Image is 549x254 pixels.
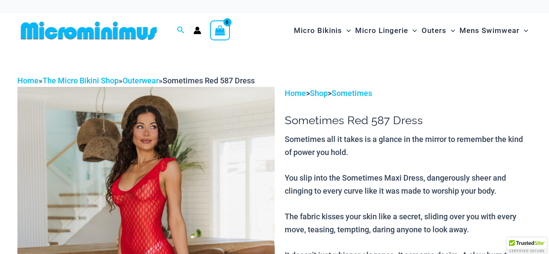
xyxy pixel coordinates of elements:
img: MM SHOP LOGO FLAT [17,21,160,40]
a: The Micro Bikini Shop [43,76,119,85]
span: Menu Toggle [408,20,417,42]
a: OutersMenu ToggleMenu Toggle [419,17,457,44]
a: Home [17,76,39,85]
span: Mens Swimwear [459,20,519,42]
span: Micro Lingerie [355,20,408,42]
a: Home [285,89,306,98]
a: Outerwear [123,76,159,85]
span: » » » [17,76,255,85]
a: Account icon link [193,26,201,34]
a: Micro BikinisMenu ToggleMenu Toggle [292,17,353,44]
a: Shop [310,89,328,98]
span: Menu Toggle [446,20,455,42]
h1: Sometimes Red 587 Dress [285,114,532,127]
a: Search icon link [177,25,185,36]
a: View Shopping Cart, empty [210,20,230,40]
a: Mens SwimwearMenu ToggleMenu Toggle [457,17,530,44]
span: Outers [422,20,446,42]
span: Menu Toggle [342,20,351,42]
div: TrustedSite Certified [507,238,547,254]
span: Sometimes Red 587 Dress [163,76,255,85]
span: Menu Toggle [519,20,528,42]
a: Sometimes [332,89,372,98]
a: Micro LingerieMenu ToggleMenu Toggle [353,17,419,44]
nav: Site Navigation [290,16,532,45]
span: Micro Bikinis [294,20,342,42]
p: > > [285,87,532,100]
